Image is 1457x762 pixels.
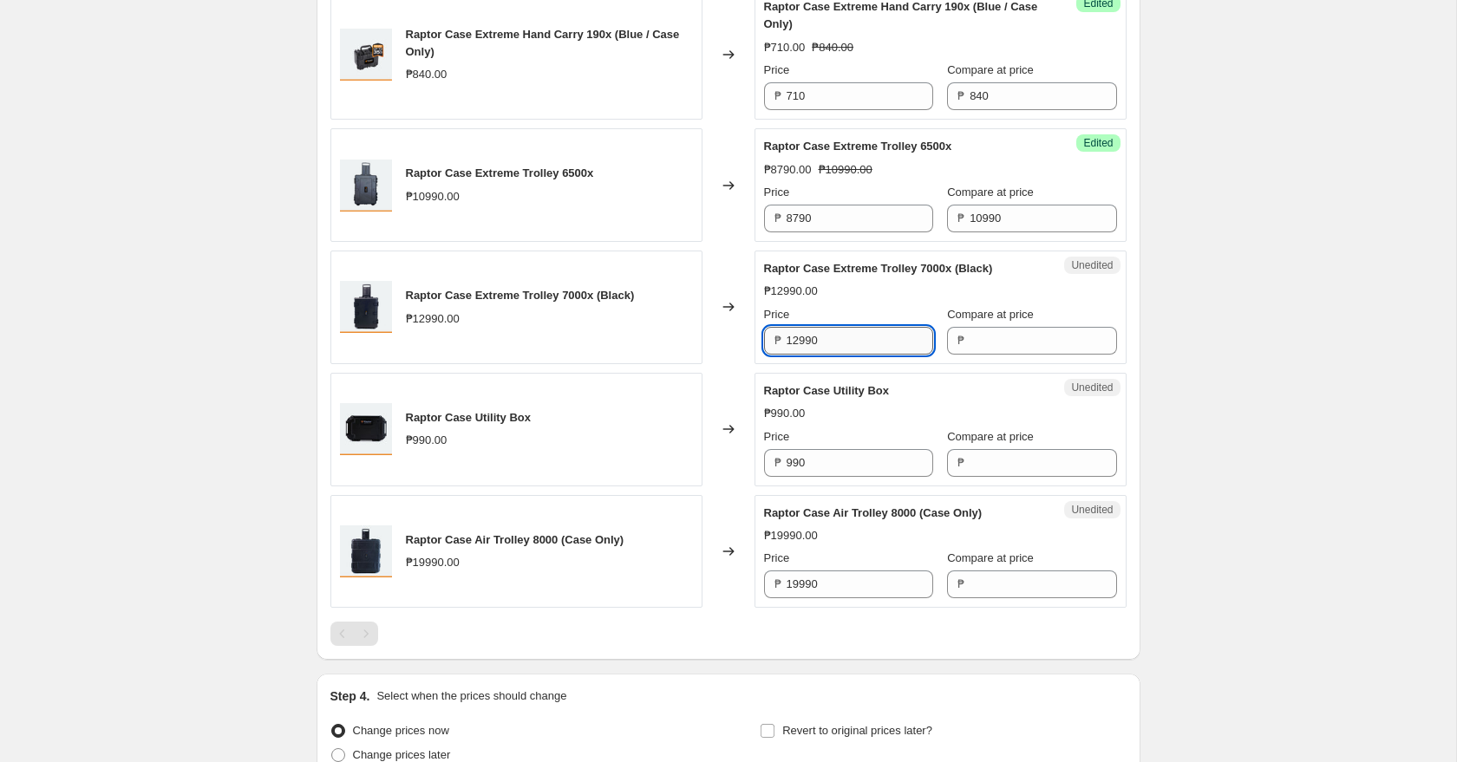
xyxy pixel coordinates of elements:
[764,39,806,56] div: ₱710.00
[340,525,392,577] img: DSC01290_80x.jpg
[1071,258,1113,272] span: Unedited
[764,430,790,443] span: Price
[406,188,460,205] div: ₱10990.00
[406,533,624,546] span: Raptor Case Air Trolley 8000 (Case Only)
[340,281,392,333] img: 7000x_black_80x.png
[957,577,964,590] span: ₱
[764,308,790,321] span: Price
[947,63,1034,76] span: Compare at price
[957,334,964,347] span: ₱
[340,403,392,455] img: DSC08775_80x.jpg
[764,283,818,300] div: ₱12990.00
[376,687,566,705] p: Select when the prices should change
[406,289,635,302] span: Raptor Case Extreme Trolley 7000x (Black)
[353,748,451,761] span: Change prices later
[947,551,1034,564] span: Compare at price
[764,140,952,153] span: Raptor Case Extreme Trolley 6500x
[947,308,1034,321] span: Compare at price
[774,577,781,590] span: ₱
[764,161,812,179] div: ₱8790.00
[947,186,1034,199] span: Compare at price
[764,262,993,275] span: Raptor Case Extreme Trolley 7000x (Black)
[764,405,806,422] div: ₱990.00
[957,456,964,469] span: ₱
[406,432,448,449] div: ₱990.00
[340,29,392,81] img: Raptor_Case_Extreme_Hand_Carry_190x_Black_-_PH_80x.jpg
[774,456,781,469] span: ₱
[1071,381,1113,394] span: Unedited
[764,551,790,564] span: Price
[947,430,1034,443] span: Compare at price
[330,687,370,705] h2: Step 4.
[764,63,790,76] span: Price
[406,66,448,83] div: ₱840.00
[330,622,378,646] nav: Pagination
[957,212,964,225] span: ₱
[1071,503,1113,517] span: Unedited
[406,310,460,328] div: ₱12990.00
[406,28,680,58] span: Raptor Case Extreme Hand Carry 190x (Blue / Case Only)
[764,527,818,544] div: ₱19990.00
[764,506,983,519] span: Raptor Case Air Trolley 8000 (Case Only)
[957,89,964,102] span: ₱
[340,160,392,212] img: 6500x_80x.png
[1083,136,1113,150] span: Edited
[774,89,781,102] span: ₱
[406,554,460,571] div: ₱19990.00
[774,212,781,225] span: ₱
[774,334,781,347] span: ₱
[406,411,531,424] span: Raptor Case Utility Box
[782,724,932,737] span: Revert to original prices later?
[406,166,594,179] span: Raptor Case Extreme Trolley 6500x
[764,186,790,199] span: Price
[353,724,449,737] span: Change prices now
[812,39,853,56] strike: ₱840.00
[764,384,889,397] span: Raptor Case Utility Box
[819,161,872,179] strike: ₱10990.00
